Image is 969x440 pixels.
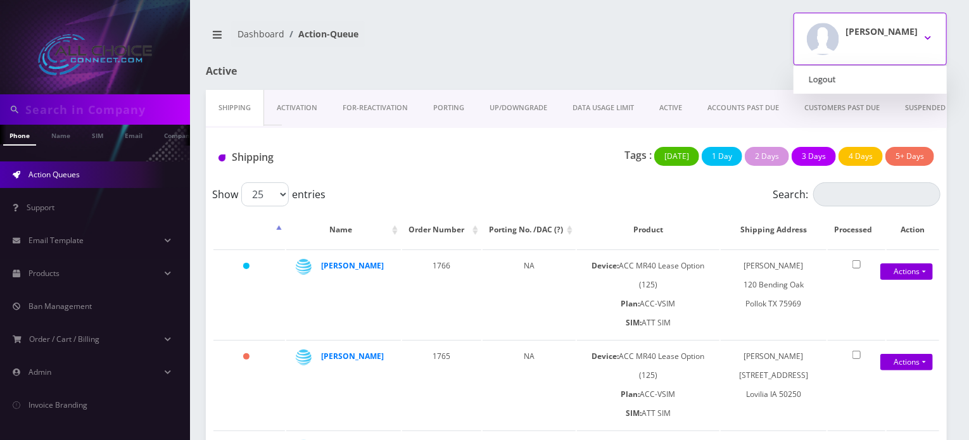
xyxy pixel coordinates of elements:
[85,125,110,144] a: SIM
[792,147,836,166] button: 3 Days
[284,27,358,41] li: Action-Queue
[845,27,918,37] h2: [PERSON_NAME]
[237,28,284,40] a: Dashboard
[483,340,576,429] td: NA
[721,249,826,339] td: [PERSON_NAME] 120 Bending Oak Pollok TX 75969
[880,263,933,280] a: Actions
[477,90,560,126] a: UP/DOWNGRADE
[624,148,652,163] p: Tags :
[592,351,619,361] b: Device:
[286,211,401,248] th: Name: activate to sort column ascending
[28,169,80,180] span: Action Queues
[218,151,445,163] h1: Shipping
[28,367,51,377] span: Admin
[38,34,152,75] img: All Choice Connect
[839,147,883,166] button: 4 Days
[794,13,947,65] button: [PERSON_NAME]
[626,408,642,418] b: SIM:
[892,90,958,126] a: SUSPENDED
[560,90,647,126] a: DATA USAGE LIMIT
[626,317,642,328] b: SIM:
[577,340,719,429] td: ACC MR40 Lease Option (125) ACC-VSIM ATT SIM
[28,301,92,311] span: Ban Management
[702,147,742,166] button: 1 Day
[212,182,326,206] label: Show entries
[118,125,149,144] a: Email
[25,97,187,122] input: Search in Company
[773,182,940,206] label: Search:
[887,211,939,248] th: Action
[28,268,60,279] span: Products
[264,90,330,126] a: Activation
[621,298,640,309] b: Plan:
[421,90,477,126] a: PORTING
[402,211,481,248] th: Order Number: activate to sort column ascending
[206,90,264,126] a: Shipping
[28,235,84,246] span: Email Template
[695,90,792,126] a: ACCOUNTS PAST DUE
[885,147,934,166] button: 5+ Days
[794,71,947,89] a: Logout
[45,125,77,144] a: Name
[483,249,576,339] td: NA
[206,21,567,57] nav: breadcrumb
[321,260,384,271] a: [PERSON_NAME]
[721,211,826,248] th: Shipping Address
[792,90,892,126] a: CUSTOMERS PAST DUE
[158,125,200,144] a: Company
[30,334,100,344] span: Order / Cart / Billing
[828,211,885,248] th: Processed: activate to sort column ascending
[721,340,826,429] td: [PERSON_NAME] [STREET_ADDRESS] Lovilia IA 50250
[577,211,719,248] th: Product
[28,399,87,410] span: Invoice Branding
[880,354,933,370] a: Actions
[321,351,384,361] a: [PERSON_NAME]
[577,249,719,339] td: ACC MR40 Lease Option (125) ACC-VSIM ATT SIM
[218,154,225,161] img: Shipping
[745,147,789,166] button: 2 Days
[402,340,481,429] td: 1765
[3,125,36,146] a: Phone
[330,90,421,126] a: FOR-REActivation
[647,90,695,126] a: ACTIVE
[213,211,285,248] th: : activate to sort column descending
[483,211,576,248] th: Porting No. /DAC (?): activate to sort column ascending
[654,147,699,166] button: [DATE]
[206,65,440,77] h1: Active
[402,249,481,339] td: 1766
[813,182,940,206] input: Search:
[592,260,619,271] b: Device:
[27,202,54,213] span: Support
[621,389,640,399] b: Plan:
[241,182,289,206] select: Showentries
[794,66,947,94] div: [PERSON_NAME]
